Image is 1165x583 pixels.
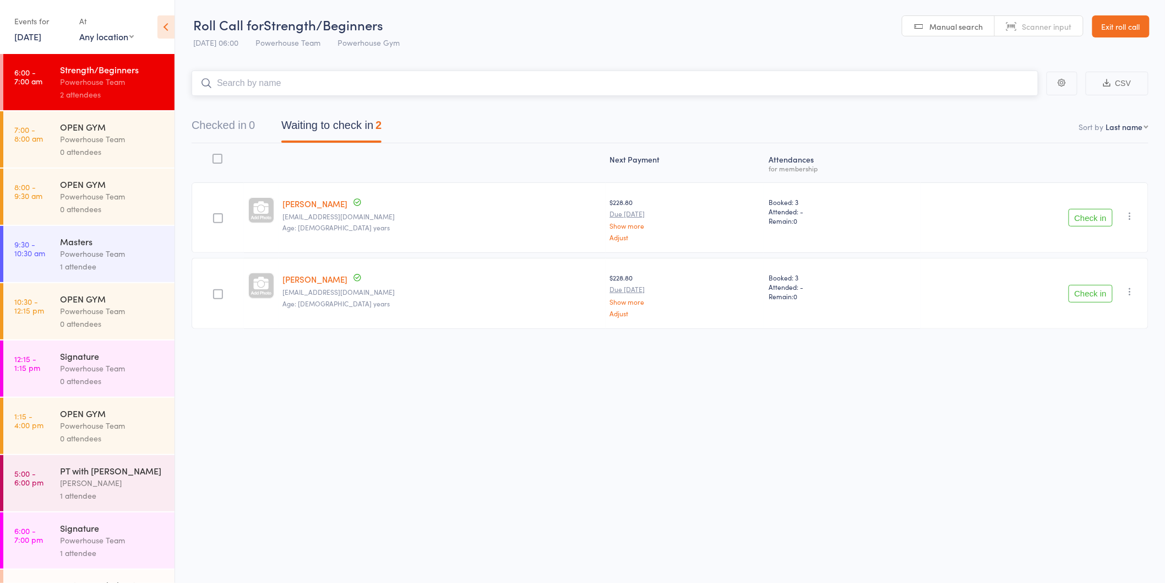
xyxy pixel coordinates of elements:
[610,234,760,241] a: Adjust
[14,412,43,429] time: 1:15 - 4:00 pm
[60,362,165,375] div: Powerhouse Team
[610,222,760,229] a: Show more
[14,125,43,143] time: 7:00 - 8:00 am
[60,477,165,489] div: [PERSON_NAME]
[283,273,348,285] a: [PERSON_NAME]
[769,197,916,207] span: Booked: 3
[283,299,390,308] span: Age: [DEMOGRAPHIC_DATA] years
[60,419,165,432] div: Powerhouse Team
[60,293,165,305] div: OPEN GYM
[60,88,165,101] div: 2 attendees
[60,121,165,133] div: OPEN GYM
[60,465,165,477] div: PT with [PERSON_NAME]
[264,15,383,34] span: Strength/Beginners
[3,341,175,397] a: 12:15 -1:15 pmSignaturePowerhouse Team0 attendees
[1069,285,1113,303] button: Check in
[610,273,760,316] div: $228.80
[60,133,165,145] div: Powerhouse Team
[60,203,165,215] div: 0 attendees
[60,432,165,445] div: 0 attendees
[14,68,42,85] time: 6:00 - 7:00 am
[60,235,165,247] div: Masters
[14,354,40,372] time: 12:15 - 1:15 pm
[60,145,165,158] div: 0 attendees
[60,317,165,330] div: 0 attendees
[1086,72,1148,95] button: CSV
[60,407,165,419] div: OPEN GYM
[337,37,400,48] span: Powerhouse Gym
[60,75,165,88] div: Powerhouse Team
[14,182,42,200] time: 8:00 - 9:30 am
[3,283,175,339] a: 10:30 -12:15 pmOPEN GYMPowerhouse Team0 attendees
[283,198,348,209] a: [PERSON_NAME]
[14,30,41,42] a: [DATE]
[60,489,165,502] div: 1 attendee
[14,469,43,487] time: 5:00 - 6:00 pm
[79,30,134,42] div: Any location
[60,547,165,559] div: 1 attendee
[14,297,44,315] time: 10:30 - 12:15 pm
[606,148,765,177] div: Next Payment
[281,114,382,143] button: Waiting to check in2
[1092,15,1150,37] a: Exit roll call
[769,216,916,225] span: Remain:
[192,114,255,143] button: Checked in0
[60,190,165,203] div: Powerhouse Team
[60,260,165,273] div: 1 attendee
[610,285,760,293] small: Due [DATE]
[930,21,983,32] span: Manual search
[60,63,165,75] div: Strength/Beginners
[610,197,760,241] div: $228.80
[192,71,1038,96] input: Search by name
[283,213,601,220] small: celynch7@gmail.com
[769,165,916,172] div: for membership
[283,288,601,296] small: simwest1985@gmail.com
[255,37,320,48] span: Powerhouse Team
[3,111,175,168] a: 7:00 -8:00 amOPEN GYMPowerhouse Team0 attendees
[1069,209,1113,226] button: Check in
[3,512,175,569] a: 6:00 -7:00 pmSignaturePowerhouse Team1 attendee
[60,178,165,190] div: OPEN GYM
[793,291,797,301] span: 0
[193,15,264,34] span: Roll Call for
[3,455,175,511] a: 5:00 -6:00 pmPT with [PERSON_NAME][PERSON_NAME]1 attendee
[249,119,255,131] div: 0
[375,119,382,131] div: 2
[793,216,797,225] span: 0
[769,207,916,216] span: Attended: -
[60,375,165,387] div: 0 attendees
[3,398,175,454] a: 1:15 -4:00 pmOPEN GYMPowerhouse Team0 attendees
[769,291,916,301] span: Remain:
[764,148,921,177] div: Atten­dances
[193,37,238,48] span: [DATE] 06:00
[610,210,760,218] small: Due [DATE]
[3,169,175,225] a: 8:00 -9:30 amOPEN GYMPowerhouse Team0 attendees
[60,305,165,317] div: Powerhouse Team
[1079,121,1104,132] label: Sort by
[79,12,134,30] div: At
[3,54,175,110] a: 6:00 -7:00 amStrength/BeginnersPowerhouse Team2 attendees
[14,12,68,30] div: Events for
[1022,21,1072,32] span: Scanner input
[60,534,165,547] div: Powerhouse Team
[610,298,760,305] a: Show more
[60,247,165,260] div: Powerhouse Team
[769,282,916,291] span: Attended: -
[14,526,43,544] time: 6:00 - 7:00 pm
[60,350,165,362] div: Signature
[1106,121,1143,132] div: Last name
[60,522,165,534] div: Signature
[14,240,45,257] time: 9:30 - 10:30 am
[769,273,916,282] span: Booked: 3
[610,310,760,317] a: Adjust
[3,226,175,282] a: 9:30 -10:30 amMastersPowerhouse Team1 attendee
[283,223,390,232] span: Age: [DEMOGRAPHIC_DATA] years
